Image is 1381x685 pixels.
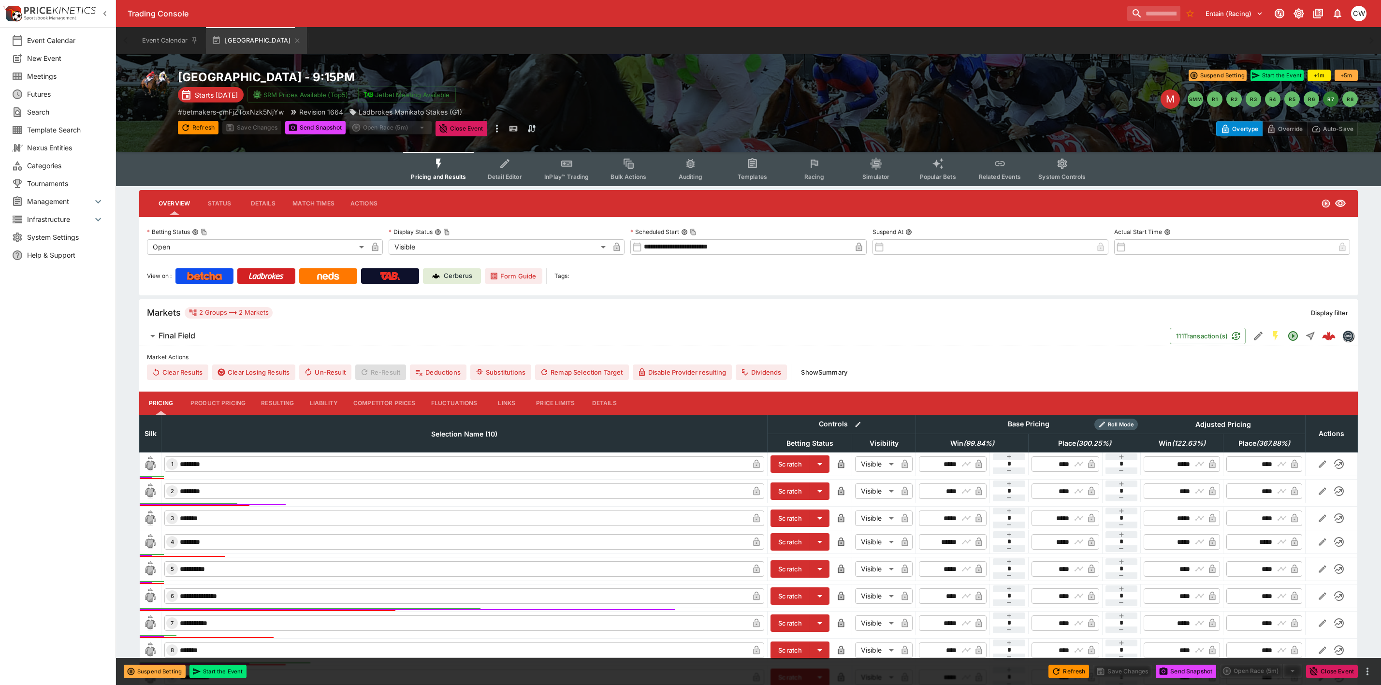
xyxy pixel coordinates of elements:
th: Silk [140,415,161,452]
p: Scheduled Start [630,228,679,236]
button: Fluctuations [423,392,485,415]
p: Auto-Save [1323,124,1353,134]
p: Revision 1664 [299,107,343,117]
button: Scratch [770,614,810,632]
th: Actions [1305,415,1357,452]
button: Pricing [139,392,183,415]
button: R5 [1284,91,1300,107]
span: Event Calendar [27,35,104,45]
button: SRM Prices Available (Top5) [247,87,354,103]
span: Visibility [859,437,909,449]
div: Trading Console [128,9,1123,19]
img: betmakers [1343,331,1353,341]
span: Templates [738,173,767,180]
div: betmakers [1342,330,1354,342]
div: Visible [855,510,897,526]
button: R7 [1323,91,1338,107]
button: SGM Enabled [1267,327,1284,345]
button: Open [1284,327,1302,345]
p: Suspend At [872,228,903,236]
div: Event type filters [403,152,1093,186]
p: Ladbrokes Manikato Stakes (G1) [359,107,462,117]
button: R2 [1226,91,1242,107]
img: runner 8 [143,642,158,658]
div: Base Pricing [1004,418,1053,430]
button: +1m [1308,70,1331,81]
button: Product Pricing [183,392,253,415]
nav: pagination navigation [1188,91,1358,107]
em: ( 122.63 %) [1172,437,1206,449]
button: Scratch [770,560,810,578]
span: 8 [169,647,176,654]
div: split button [349,121,432,134]
img: runner 1 [143,456,158,472]
button: Suspend At [905,229,912,235]
th: Controls [768,415,916,434]
div: Edit Meeting [1161,89,1180,109]
button: Overview [151,192,198,215]
button: R3 [1246,91,1261,107]
button: No Bookmarks [1182,6,1198,21]
button: Jetbet Meeting Available [358,87,456,103]
img: Neds [317,272,339,280]
img: runner 4 [143,534,158,550]
div: Visible [855,483,897,499]
button: Auto-Save [1307,121,1358,136]
button: Select Tenant [1200,6,1269,21]
img: runner 5 [143,561,158,577]
button: Clear Losing Results [212,364,295,380]
div: Visible [855,588,897,604]
span: Management [27,196,92,206]
label: Market Actions [147,350,1350,364]
span: 6 [169,593,176,599]
button: R1 [1207,91,1222,107]
span: Betting Status [776,437,844,449]
button: Copy To Clipboard [201,229,207,235]
button: Toggle light/dark mode [1290,5,1308,22]
button: R8 [1342,91,1358,107]
span: Win(99.84%) [940,437,1005,449]
button: Competitor Prices [346,392,423,415]
img: runner 3 [143,510,158,526]
div: split button [1220,664,1302,678]
button: Start the Event [1250,70,1304,81]
button: Actions [342,192,386,215]
button: Details [582,392,626,415]
span: Pricing and Results [411,173,466,180]
div: Christopher Winter [1351,6,1366,21]
button: Liability [302,392,346,415]
button: Documentation [1309,5,1327,22]
span: Bulk Actions [611,173,646,180]
span: System Controls [1038,173,1086,180]
div: Visible [855,642,897,658]
button: Un-Result [299,364,351,380]
span: 5 [169,566,176,572]
button: Remap Selection Target [535,364,629,380]
div: 930fe73a-913e-4345-8d33-7cf0dc04f55e [1322,329,1336,343]
button: Scratch [770,510,810,527]
span: New Event [27,53,104,63]
button: Close Event [1306,665,1358,678]
img: TabNZ [380,272,400,280]
img: runner 6 [143,588,158,604]
span: Infrastructure [27,214,92,224]
button: Details [241,192,285,215]
button: Event Calendar [136,27,204,54]
a: Form Guide [485,268,542,284]
button: Display filter [1305,305,1354,321]
img: jetbet-logo.svg [363,90,373,100]
button: Actual Start Time [1164,229,1171,235]
button: R6 [1304,91,1319,107]
button: Edit Detail [1250,327,1267,345]
button: Match Times [285,192,342,215]
span: Auditing [679,173,702,180]
button: Refresh [178,121,218,134]
button: Copy To Clipboard [690,229,697,235]
button: Dividends [736,364,787,380]
span: Win(122.63%) [1148,437,1216,449]
button: Send Snapshot [285,121,346,134]
div: Visible [855,534,897,550]
button: more [491,121,503,136]
button: Close Event [436,121,487,136]
h2: Copy To Clipboard [178,70,768,85]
